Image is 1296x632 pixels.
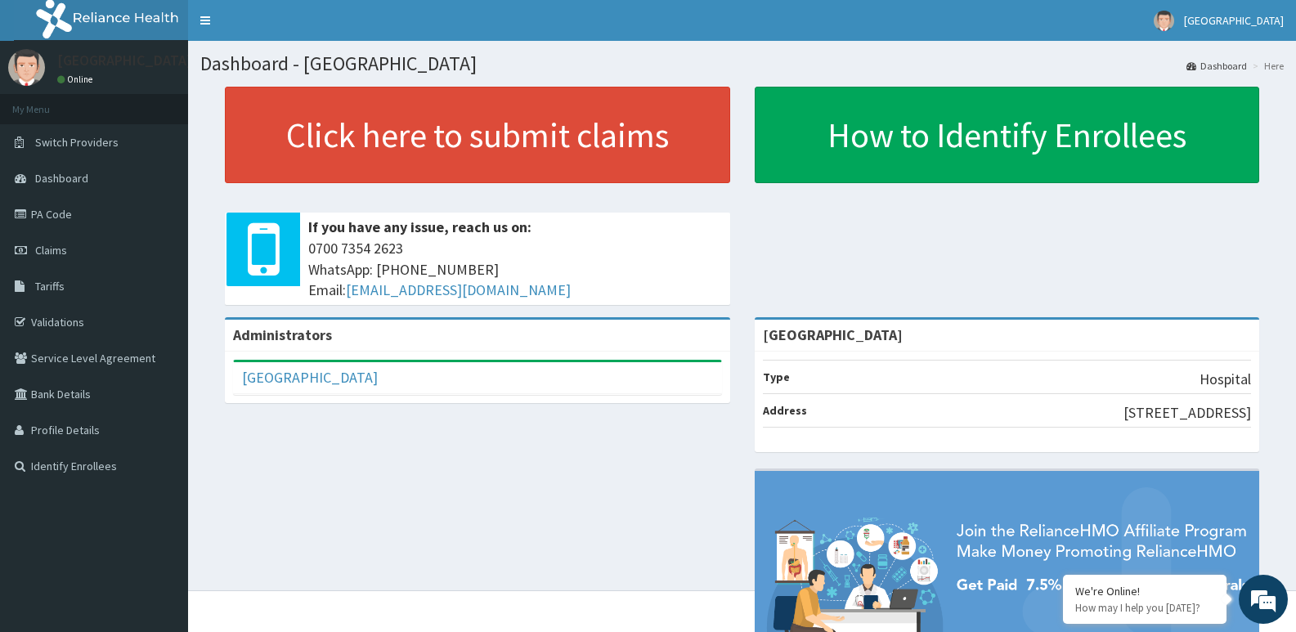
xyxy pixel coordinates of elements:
strong: [GEOGRAPHIC_DATA] [763,325,903,344]
b: Type [763,370,790,384]
li: Here [1249,59,1284,73]
a: Online [57,74,96,85]
a: [EMAIL_ADDRESS][DOMAIN_NAME] [346,280,571,299]
span: We're online! [95,206,226,371]
a: Dashboard [1186,59,1247,73]
p: Hospital [1200,369,1251,390]
p: How may I help you today? [1075,601,1214,615]
p: [STREET_ADDRESS] [1123,402,1251,424]
span: Switch Providers [35,135,119,150]
img: User Image [1154,11,1174,31]
img: d_794563401_company_1708531726252_794563401 [30,82,66,123]
b: Administrators [233,325,332,344]
textarea: Type your message and hit 'Enter' [8,446,312,504]
span: Claims [35,243,67,258]
p: [GEOGRAPHIC_DATA] [57,53,192,68]
b: If you have any issue, reach us on: [308,217,531,236]
div: We're Online! [1075,584,1214,598]
div: Chat with us now [85,92,275,113]
span: Dashboard [35,171,88,186]
b: Address [763,403,807,418]
div: Minimize live chat window [268,8,307,47]
a: How to Identify Enrollees [755,87,1260,183]
a: Click here to submit claims [225,87,730,183]
span: 0700 7354 2623 WhatsApp: [PHONE_NUMBER] Email: [308,238,722,301]
span: Tariffs [35,279,65,294]
span: [GEOGRAPHIC_DATA] [1184,13,1284,28]
img: User Image [8,49,45,86]
a: [GEOGRAPHIC_DATA] [242,368,378,387]
h1: Dashboard - [GEOGRAPHIC_DATA] [200,53,1284,74]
